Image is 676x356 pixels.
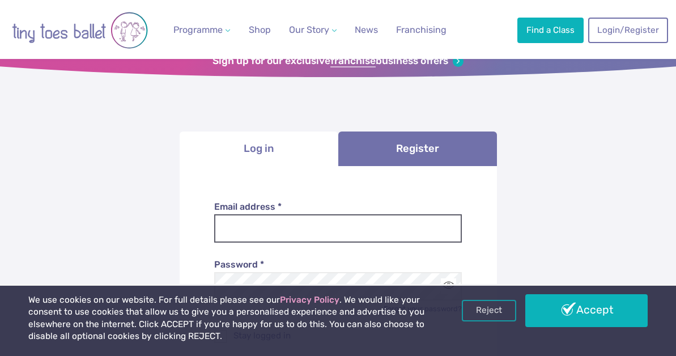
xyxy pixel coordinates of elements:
a: Register [338,132,497,166]
a: Accept [525,294,648,327]
span: Our Story [289,24,329,35]
p: We use cookies on our website. For full details please see our . We would like your consent to us... [28,294,431,343]
button: Toggle password visibility [441,278,456,294]
a: Find a Class [517,18,583,43]
span: Franchising [396,24,447,35]
strong: franchise [330,55,376,67]
a: Reject [462,300,516,321]
span: Programme [173,24,223,35]
label: Email address * [214,201,462,213]
a: News [350,19,382,41]
a: Franchising [392,19,451,41]
a: Privacy Policy [280,295,339,305]
a: Programme [169,19,235,41]
a: Our Story [284,19,341,41]
a: Shop [244,19,275,41]
span: Shop [249,24,271,35]
a: Login/Register [588,18,668,43]
a: Sign up for our exclusivefranchisebusiness offers [212,55,464,67]
span: News [355,24,378,35]
img: tiny toes ballet [12,7,148,54]
label: Password * [214,258,462,271]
